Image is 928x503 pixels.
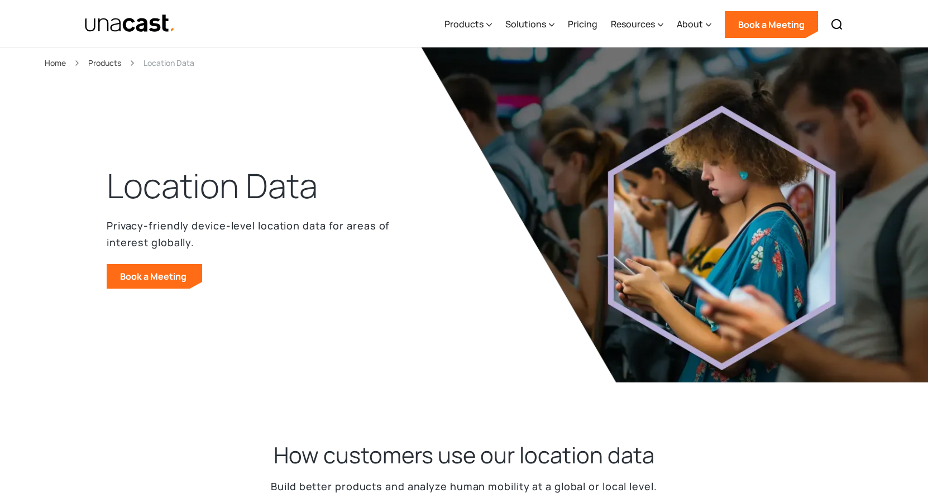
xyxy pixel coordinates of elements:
div: About [677,17,703,31]
div: Solutions [505,2,554,47]
h1: Location Data [107,164,318,208]
a: home [84,14,175,33]
img: Unacast text logo [84,14,175,33]
a: Book a Meeting [107,264,202,289]
p: Build better products and analyze human mobility at a global or local level. [271,478,657,495]
div: Products [444,2,492,47]
div: Resources [611,17,655,31]
div: Location Data [143,56,194,69]
p: Privacy-friendly device-level location data for areas of interest globally. [107,217,397,251]
img: Search icon [830,18,844,31]
div: Products [444,17,484,31]
a: Products [88,56,121,69]
a: Home [45,56,66,69]
div: Resources [611,2,663,47]
a: Pricing [568,2,597,47]
div: Solutions [505,17,546,31]
a: Book a Meeting [725,11,818,38]
div: About [677,2,711,47]
h2: How customers use our location data [274,440,654,470]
